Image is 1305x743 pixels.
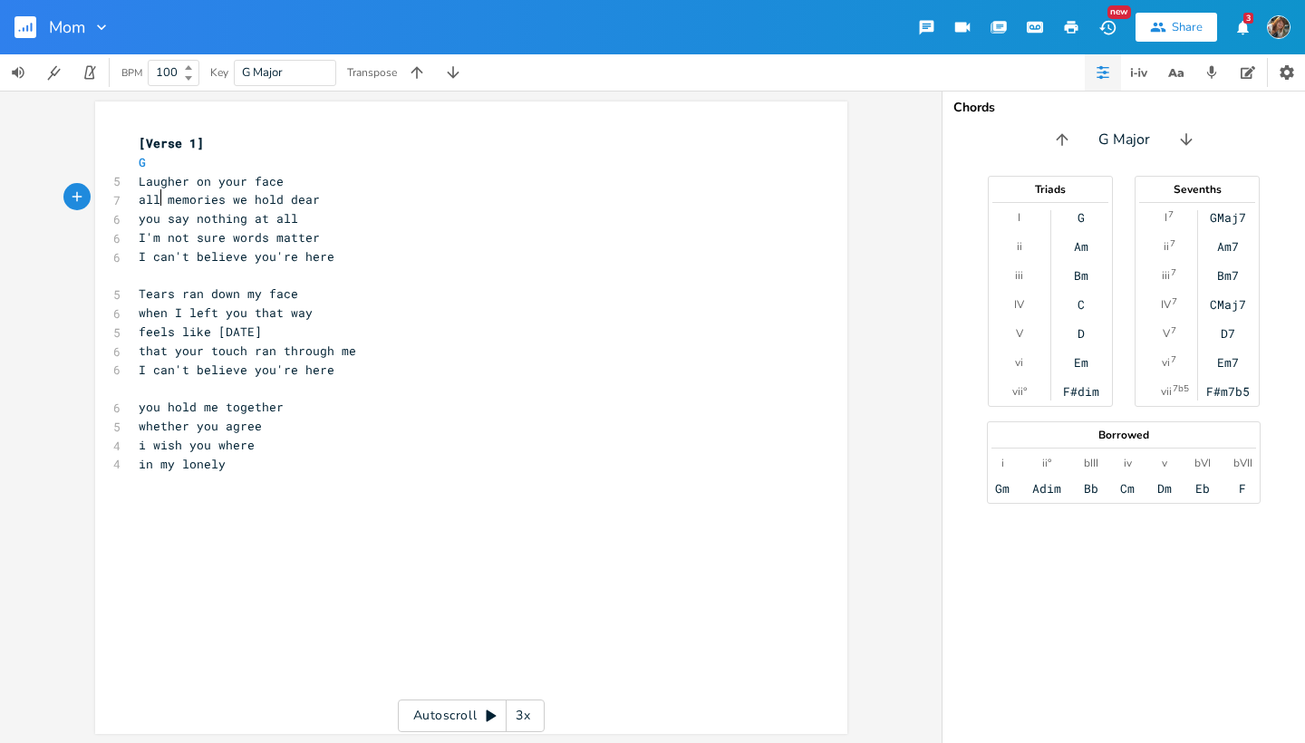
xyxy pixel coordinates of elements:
[1018,210,1020,225] div: I
[1001,456,1004,470] div: i
[1012,384,1027,399] div: vii°
[1267,15,1290,39] img: mevanwylen
[507,700,539,732] div: 3x
[1074,268,1088,283] div: Bm
[139,343,356,359] span: that your touch ran through me
[1210,297,1246,312] div: CMaj7
[139,362,334,378] span: I can't believe you're here
[139,173,284,189] span: Laugher on your face
[1171,265,1176,280] sup: 7
[398,700,545,732] div: Autoscroll
[1163,326,1170,341] div: V
[1217,268,1239,283] div: Bm7
[242,64,283,81] span: G Major
[1078,326,1085,341] div: D
[1210,210,1246,225] div: GMaj7
[1164,239,1169,254] div: ii
[139,248,334,265] span: I can't believe you're here
[1194,456,1211,470] div: bVI
[1157,481,1172,496] div: Dm
[1171,352,1176,367] sup: 7
[1170,236,1175,251] sup: 7
[139,154,146,170] span: G
[1074,239,1088,254] div: Am
[1206,384,1250,399] div: F#m7b5
[139,285,298,302] span: Tears ran down my face
[989,184,1112,195] div: Triads
[1165,210,1167,225] div: I
[1089,11,1126,43] button: New
[139,210,298,227] span: you say nothing at all
[139,304,313,321] span: when I left you that way
[1162,355,1170,370] div: vi
[139,135,204,151] span: [Verse 1]
[139,437,255,453] span: i wish you where
[1136,184,1259,195] div: Sevenths
[1074,355,1088,370] div: Em
[1017,239,1022,254] div: ii
[1172,294,1177,309] sup: 7
[1107,5,1131,19] div: New
[1015,355,1023,370] div: vi
[121,68,142,78] div: BPM
[953,101,1294,114] div: Chords
[1120,481,1135,496] div: Cm
[139,323,262,340] span: feels like [DATE]
[1243,13,1253,24] div: 3
[1162,456,1167,470] div: v
[1084,456,1098,470] div: bIII
[1217,239,1239,254] div: Am7
[1124,456,1132,470] div: iv
[1233,456,1252,470] div: bVII
[1098,130,1150,150] span: G Major
[1221,326,1235,341] div: D7
[139,399,284,415] span: you hold me together
[1063,384,1099,399] div: F#dim
[988,429,1260,440] div: Borrowed
[1032,481,1061,496] div: Adim
[1239,481,1246,496] div: F
[1172,19,1203,35] div: Share
[1217,355,1239,370] div: Em7
[1078,210,1085,225] div: G
[1136,13,1217,42] button: Share
[1173,381,1189,396] sup: 7b5
[347,67,397,78] div: Transpose
[1015,268,1023,283] div: iii
[210,67,228,78] div: Key
[139,191,320,207] span: all memories we hold dear
[139,229,320,246] span: I'm not sure words matter
[49,19,85,35] span: Mom
[1078,297,1085,312] div: C
[1161,384,1172,399] div: vii
[1084,481,1098,496] div: Bb
[139,418,262,434] span: whether you agree
[139,456,226,472] span: in my lonely
[1224,11,1261,43] button: 3
[1016,326,1023,341] div: V
[1161,297,1171,312] div: IV
[1171,323,1176,338] sup: 7
[1014,297,1024,312] div: IV
[1195,481,1210,496] div: Eb
[1162,268,1170,283] div: iii
[1168,207,1174,222] sup: 7
[995,481,1010,496] div: Gm
[1042,456,1051,470] div: ii°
